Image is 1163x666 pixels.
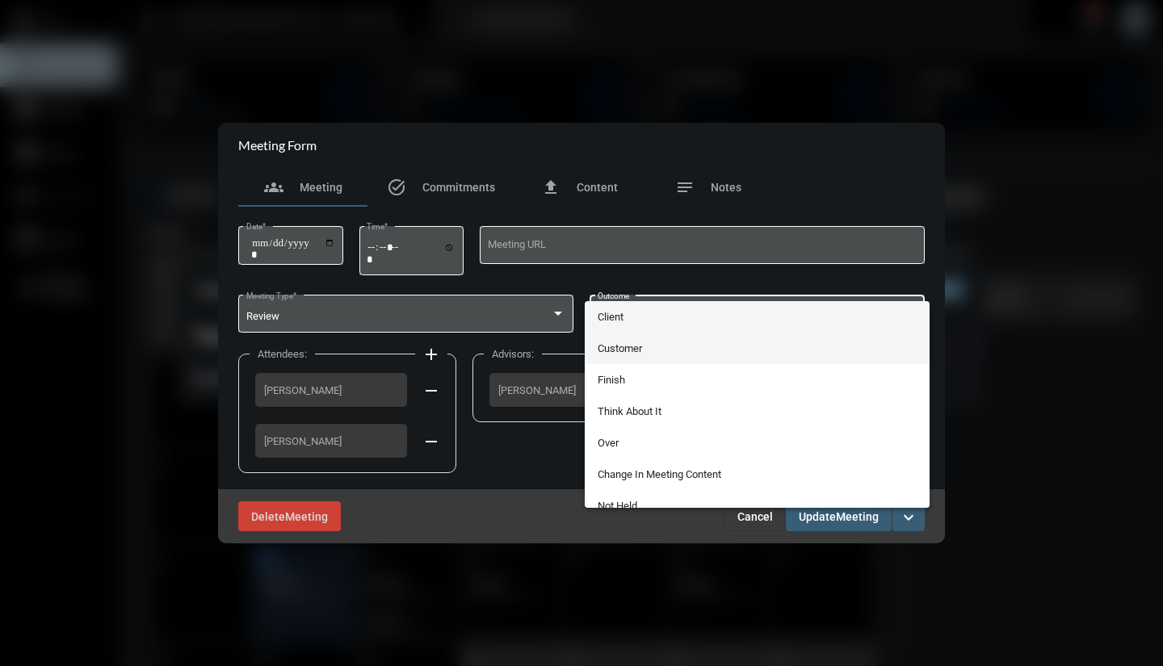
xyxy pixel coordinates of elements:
[598,364,917,396] span: Finish
[598,333,917,364] span: Customer
[598,301,917,333] span: Client
[598,459,917,490] span: Change In Meeting Content
[598,396,917,427] span: Think About It
[598,427,917,459] span: Over
[598,490,917,521] span: Not Held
